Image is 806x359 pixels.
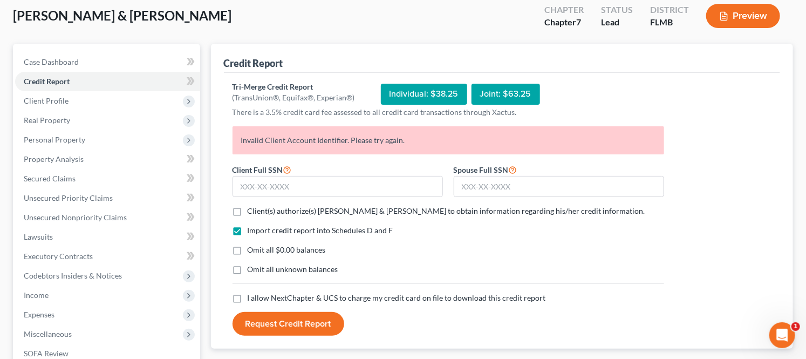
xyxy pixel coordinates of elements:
span: Miscellaneous [24,329,72,338]
a: Unsecured Nonpriority Claims [15,208,200,227]
span: Property Analysis [24,154,84,164]
div: Credit Report [224,57,283,70]
a: Unsecured Priority Claims [15,188,200,208]
span: Spouse Full SSN [454,165,509,174]
span: Client(s) authorize(s) [PERSON_NAME] & [PERSON_NAME] to obtain information regarding his/her cred... [248,206,645,215]
span: Omit all unknown balances [248,265,338,274]
a: Executory Contracts [15,247,200,266]
span: Omit all $0.00 balances [248,245,326,254]
iframe: Intercom live chat [769,322,795,348]
a: Case Dashboard [15,52,200,72]
p: Invalid Client Account Identifier. Please try again. [233,126,664,154]
span: Case Dashboard [24,57,79,66]
div: Chapter [544,16,584,29]
span: Credit Report [24,77,70,86]
span: 1 [791,322,800,331]
div: FLMB [650,16,689,29]
div: Lead [601,16,633,29]
span: Executory Contracts [24,252,93,261]
span: Codebtors Insiders & Notices [24,271,122,280]
span: 7 [576,17,581,27]
span: I allow NextChapter & UCS to charge my credit card on file to download this credit report [248,293,546,302]
a: Lawsuits [15,227,200,247]
span: [PERSON_NAME] & [PERSON_NAME] [13,8,231,23]
span: Client Profile [24,96,69,105]
div: (TransUnion®, Equifax®, Experian®) [233,92,355,103]
span: Import credit report into Schedules D and F [248,226,393,235]
span: Unsecured Priority Claims [24,193,113,202]
a: Credit Report [15,72,200,91]
span: Secured Claims [24,174,76,183]
span: Client Full SSN [233,165,283,174]
span: Expenses [24,310,54,319]
input: XXX-XX-XXXX [454,176,664,198]
button: Request Credit Report [233,312,344,336]
p: There is a 3.5% credit card fee assessed to all credit card transactions through Xactus. [233,107,664,118]
span: Personal Property [24,135,85,144]
span: Income [24,290,49,300]
div: Tri-Merge Credit Report [233,82,355,92]
a: Secured Claims [15,169,200,188]
span: Unsecured Nonpriority Claims [24,213,127,222]
span: Lawsuits [24,232,53,241]
input: XXX-XX-XXXX [233,176,443,198]
div: Joint: $63.25 [472,84,540,105]
a: Property Analysis [15,150,200,169]
button: Preview [706,4,780,28]
span: SOFA Review [24,349,69,358]
div: Individual: $38.25 [381,84,467,105]
div: District [650,4,689,16]
div: Chapter [544,4,584,16]
span: Real Property [24,116,70,125]
div: Status [601,4,633,16]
